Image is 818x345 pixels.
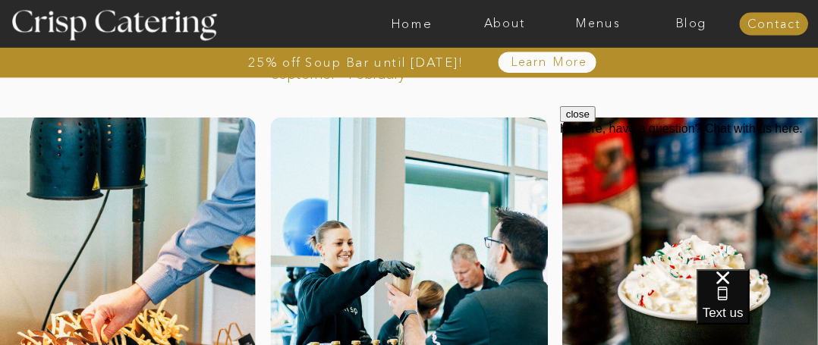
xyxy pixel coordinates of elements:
a: 25% off Soup Bar until [DATE]! [199,56,513,70]
a: Learn More [480,56,619,70]
a: Contact [740,17,809,31]
iframe: podium webchat widget prompt [560,106,818,288]
a: Menus [552,17,645,30]
a: Home [365,17,458,30]
iframe: podium webchat widget bubble [697,269,818,345]
a: About [458,17,552,30]
a: Blog [645,17,738,30]
p: Septemer - February [271,64,458,80]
